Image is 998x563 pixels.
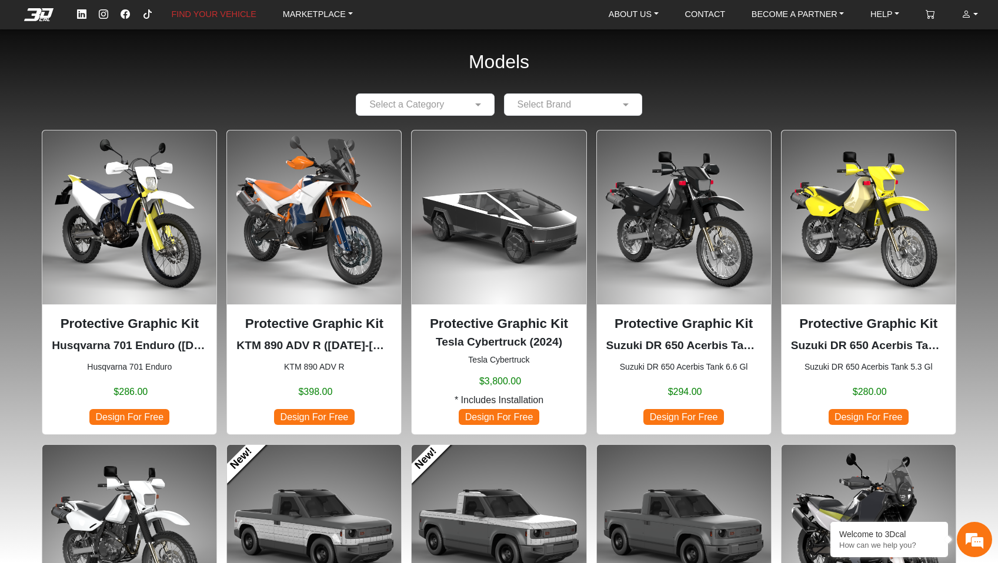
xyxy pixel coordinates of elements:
[226,130,402,435] div: KTM 890 ADV R
[604,5,663,24] a: ABOUT US
[866,5,904,24] a: HELP
[166,5,261,24] a: FIND YOUR VEHICLE
[839,541,939,549] p: How can we help you?
[421,314,576,334] p: Protective Graphic Kit
[402,435,450,482] a: New!
[89,409,169,425] span: Design For Free
[791,337,946,354] p: Suzuki DR 650 Acerbis Tank 5.3 Gl (1996-2024)
[479,374,521,388] span: $3,800.00
[596,130,772,435] div: Suzuki DR 650 Acerbis Tank 6.6 Gl
[668,385,702,399] span: $294.00
[278,5,358,24] a: MARKETPLACE
[643,409,723,425] span: Design For Free
[218,435,265,482] a: New!
[455,393,543,407] span: * Includes Installation
[459,409,539,425] span: Design For Free
[839,530,939,539] div: Welcome to 3Dcal
[421,334,576,351] p: Tesla Cybertruck (2024)
[236,314,392,334] p: Protective Graphic Kit
[52,337,207,354] p: Husqvarna 701 Enduro (2016-2024)
[606,361,762,373] small: Suzuki DR 650 Acerbis Tank 6.6 Gl
[421,354,576,366] small: Tesla Cybertruck
[236,337,392,354] p: KTM 890 ADV R (2023-2025)
[606,337,762,354] p: Suzuki DR 650 Acerbis Tank 6.6 Gl (1996-2024)
[829,409,909,425] span: Design For Free
[606,314,762,334] p: Protective Graphic Kit
[791,314,946,334] p: Protective Graphic Kit
[781,130,956,435] div: Suzuki DR 650 Acerbis Tank 5.3 Gl
[680,5,730,24] a: CONTACT
[853,385,887,399] span: $280.00
[42,130,217,435] div: Husqvarna 701 Enduro
[747,5,849,24] a: BECOME A PARTNER
[411,130,586,435] div: Tesla Cybertruck
[791,361,946,373] small: Suzuki DR 650 Acerbis Tank 5.3 Gl
[42,130,216,304] img: 701 Enduronull2016-2024
[52,361,207,373] small: Husqvarna 701 Enduro
[597,130,771,304] img: DR 650Acerbis Tank 6.6 Gl1996-2024
[469,35,529,89] h2: Models
[227,130,401,304] img: 890 ADV R null2023-2025
[298,385,332,399] span: $398.00
[114,385,148,399] span: $286.00
[236,361,392,373] small: KTM 890 ADV R
[52,314,207,334] p: Protective Graphic Kit
[782,130,956,304] img: DR 650Acerbis Tank 5.3 Gl1996-2024
[274,409,354,425] span: Design For Free
[412,130,586,304] img: Cybertrucknull2024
